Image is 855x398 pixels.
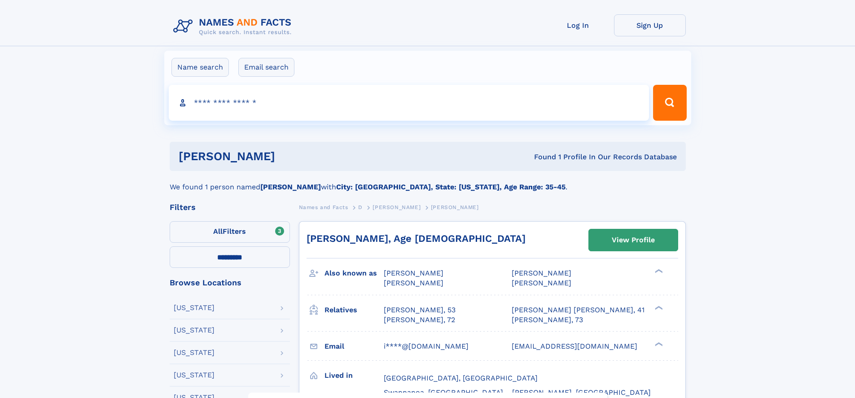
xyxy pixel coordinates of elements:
[384,374,538,382] span: [GEOGRAPHIC_DATA], [GEOGRAPHIC_DATA]
[589,229,678,251] a: View Profile
[384,305,456,315] a: [PERSON_NAME], 53
[174,304,215,311] div: [US_STATE]
[171,58,229,77] label: Name search
[260,183,321,191] b: [PERSON_NAME]
[653,85,686,121] button: Search Button
[373,204,421,210] span: [PERSON_NAME]
[170,279,290,287] div: Browse Locations
[512,279,571,287] span: [PERSON_NAME]
[169,85,649,121] input: search input
[431,204,479,210] span: [PERSON_NAME]
[307,233,526,244] a: [PERSON_NAME], Age [DEMOGRAPHIC_DATA]
[384,388,503,397] span: Swannanoa, [GEOGRAPHIC_DATA]
[324,368,384,383] h3: Lived in
[653,268,663,274] div: ❯
[404,152,677,162] div: Found 1 Profile In Our Records Database
[512,388,651,397] span: [PERSON_NAME], [GEOGRAPHIC_DATA]
[512,315,583,325] a: [PERSON_NAME], 73
[542,14,614,36] a: Log In
[512,305,645,315] a: [PERSON_NAME] [PERSON_NAME], 41
[174,327,215,334] div: [US_STATE]
[324,302,384,318] h3: Relatives
[299,201,348,213] a: Names and Facts
[614,14,686,36] a: Sign Up
[179,151,405,162] h1: [PERSON_NAME]
[170,203,290,211] div: Filters
[213,227,223,236] span: All
[653,341,663,347] div: ❯
[170,171,686,192] div: We found 1 person named with .
[653,305,663,311] div: ❯
[373,201,421,213] a: [PERSON_NAME]
[324,266,384,281] h3: Also known as
[170,221,290,243] label: Filters
[384,315,455,325] a: [PERSON_NAME], 72
[358,201,363,213] a: D
[384,279,443,287] span: [PERSON_NAME]
[512,342,637,350] span: [EMAIL_ADDRESS][DOMAIN_NAME]
[174,349,215,356] div: [US_STATE]
[358,204,363,210] span: D
[336,183,566,191] b: City: [GEOGRAPHIC_DATA], State: [US_STATE], Age Range: 35-45
[324,339,384,354] h3: Email
[384,269,443,277] span: [PERSON_NAME]
[512,269,571,277] span: [PERSON_NAME]
[170,14,299,39] img: Logo Names and Facts
[612,230,655,250] div: View Profile
[174,372,215,379] div: [US_STATE]
[238,58,294,77] label: Email search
